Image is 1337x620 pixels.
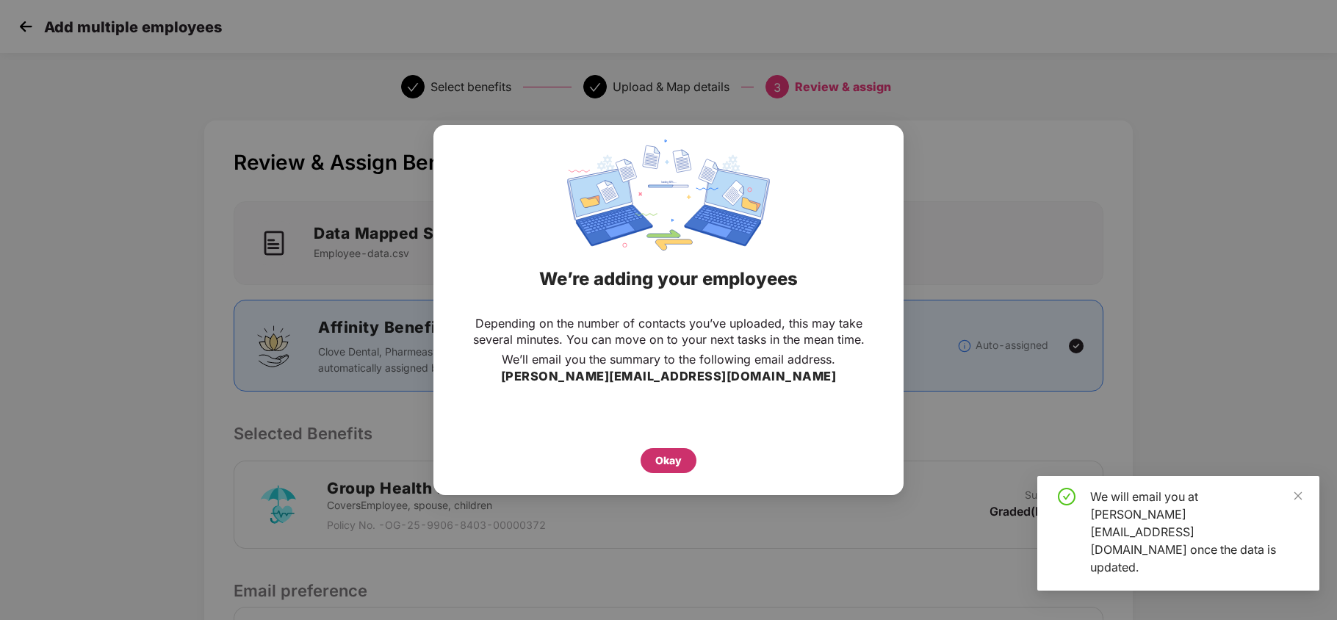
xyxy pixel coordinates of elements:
[1293,491,1303,501] span: close
[1090,488,1302,576] div: We will email you at [PERSON_NAME][EMAIL_ADDRESS][DOMAIN_NAME] once the data is updated.
[452,250,885,308] div: We’re adding your employees
[463,315,874,347] p: Depending on the number of contacts you’ve uploaded, this may take several minutes. You can move ...
[501,367,837,386] h3: [PERSON_NAME][EMAIL_ADDRESS][DOMAIN_NAME]
[655,453,682,469] div: Okay
[502,351,835,367] p: We’ll email you the summary to the following email address.
[567,140,770,250] img: svg+xml;base64,PHN2ZyBpZD0iRGF0YV9zeW5jaW5nIiB4bWxucz0iaHR0cDovL3d3dy53My5vcmcvMjAwMC9zdmciIHdpZH...
[1058,488,1075,505] span: check-circle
